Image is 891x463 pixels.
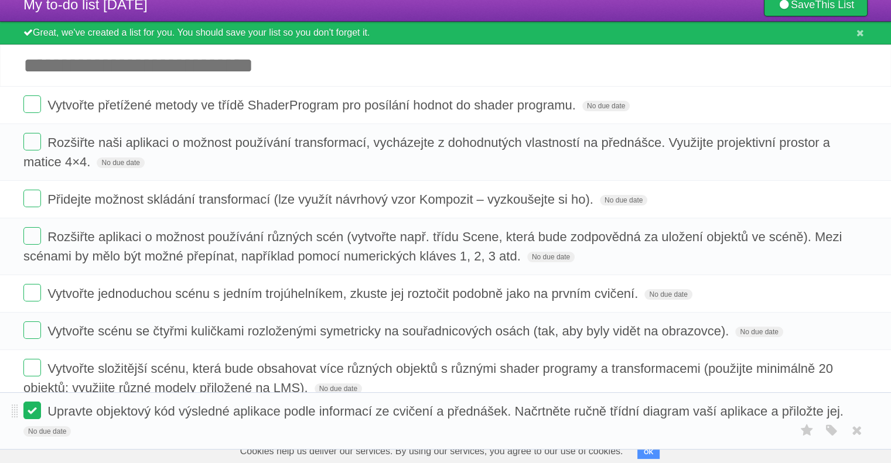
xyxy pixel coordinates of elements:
[23,133,41,150] label: Done
[47,192,596,207] span: Přidejte možnost skládání transformací (lze využít návrhový vzor Kompozit – vyzkoušejte si ho).
[23,284,41,301] label: Done
[23,361,833,395] span: Vytvořte složitější scénu, která bude obsahovat více různých objektů s různými shader programy a ...
[735,327,783,337] span: No due date
[47,404,846,419] span: Upravte objektový kód výsledné aplikace podle informací ze cvičení a přednášek. Načrtněte ručně t...
[47,98,579,112] span: Vytvořte přetížené metody ve třídě ShaderProgram pro posílání hodnot do shader programu.
[23,135,830,169] span: Rozšiřte naši aplikaci o možnost používání transformací, vycházejte z dohodnutých vlastností na p...
[315,383,362,394] span: No due date
[97,157,144,168] span: No due date
[644,289,692,300] span: No due date
[23,229,842,263] span: Rozšiřte aplikaci o možnost používání různých scén (vytvořte např. třídu Scene, která bude zodpov...
[23,321,41,339] label: Done
[47,324,732,338] span: Vytvořte scénu se čtyřmi kuličkami rozloženými symetricky na souřadnicových osách (tak, aby byly ...
[527,252,575,262] span: No due date
[23,95,41,113] label: Done
[47,286,641,301] span: Vytvořte jednoduchou scénu s jedním trojúhelníkem, zkuste jej roztočit podobně jako na prvním cvi...
[23,359,41,376] label: Done
[637,445,660,459] button: OK
[228,440,635,463] span: Cookies help us deliver our services. By using our services, you agree to our use of cookies.
[23,426,71,437] span: No due date
[23,227,41,245] label: Done
[600,195,647,205] span: No due date
[23,402,41,419] label: Done
[582,101,630,111] span: No due date
[796,421,818,440] label: Star task
[23,190,41,207] label: Done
